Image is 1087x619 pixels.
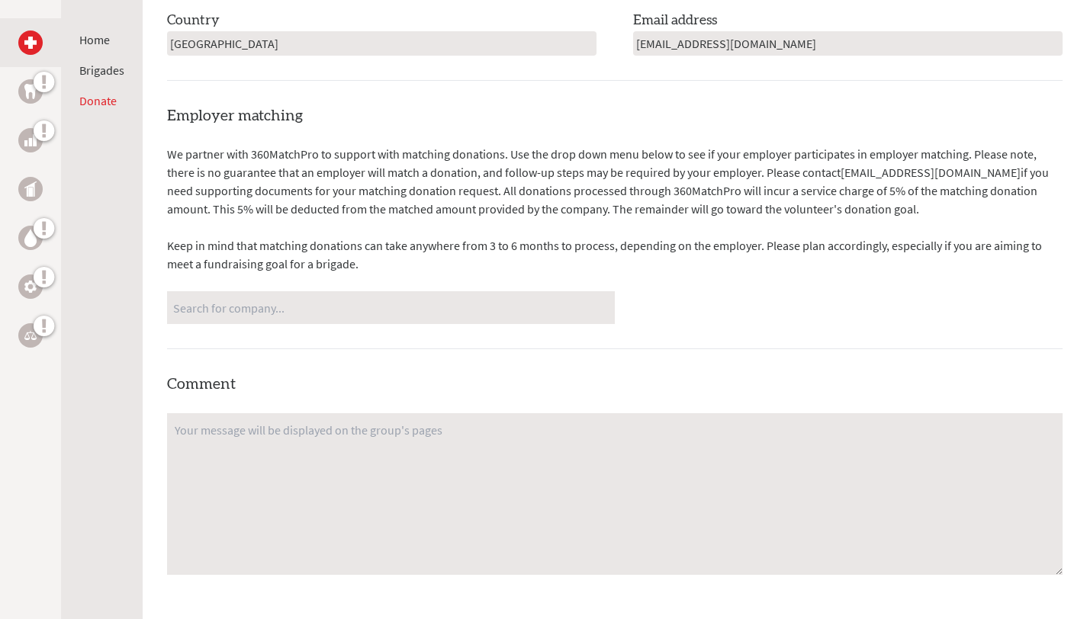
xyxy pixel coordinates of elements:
li: Donate [79,91,124,110]
p: Keep in mind that matching donations can take anywhere from 3 to 6 months to process, depending o... [167,236,1063,273]
input: email@example.com [633,31,1063,56]
label: Email address [633,10,717,31]
li: Home [79,30,124,49]
a: Engineering [18,274,43,299]
img: Public Health [24,181,37,197]
a: Home [79,32,110,47]
a: Business [18,128,43,152]
img: Business [24,134,37,146]
a: Brigades [79,63,124,78]
a: Donate [79,93,117,108]
label: Comment [167,377,236,392]
a: Public Health [18,177,43,201]
img: Water [24,229,37,246]
li: Brigades [79,61,124,79]
input: Country [167,31,597,56]
h4: Employer matching [167,105,1063,127]
a: Medical [18,30,43,55]
img: Engineering [24,281,37,293]
img: Legal Empowerment [24,331,37,340]
a: Legal Empowerment [18,323,43,348]
img: Dental [24,84,37,98]
a: [EMAIL_ADDRESS][DOMAIN_NAME] [841,165,1021,180]
img: Medical [24,37,37,49]
input: Search for company... [173,294,609,321]
a: Dental [18,79,43,104]
label: Country [167,10,220,31]
a: Water [18,226,43,250]
p: We partner with 360MatchPro to support with matching donations. Use the drop down menu below to s... [167,145,1063,218]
